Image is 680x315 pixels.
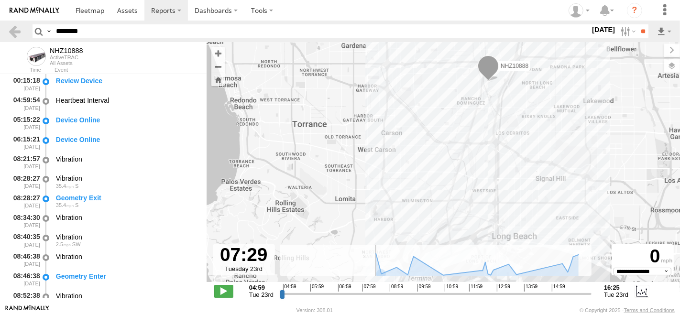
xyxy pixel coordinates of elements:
[8,24,22,38] a: Back to previous Page
[580,307,675,313] div: © Copyright 2025 -
[56,292,197,300] div: Vibration
[617,24,637,38] label: Search Filter Options
[296,307,333,313] div: Version: 308.01
[8,75,41,93] div: 00:15:18 [DATE]
[50,54,83,60] div: ActiveTRAC
[613,246,672,268] div: 0
[55,68,207,73] div: Event
[8,290,41,308] div: 08:52:38 [DATE]
[56,252,197,261] div: Vibration
[8,95,41,112] div: 04:59:54 [DATE]
[249,291,274,298] span: Tue 23rd Sep 2025
[524,284,537,292] span: 13:59
[56,272,197,281] div: Geometry Enter
[590,24,617,35] label: [DATE]
[56,241,71,247] span: 2.5
[624,307,675,313] a: Terms and Conditions
[50,47,83,54] div: NHZ10888 - View Asset History
[56,135,197,144] div: Device Online
[565,3,593,18] div: Zulema McIntosch
[604,291,628,298] span: Tue 23rd Sep 2025
[56,202,74,208] span: 35.4
[10,7,59,14] img: rand-logo.svg
[445,284,458,292] span: 10:59
[56,183,74,189] span: 35.4
[310,284,324,292] span: 05:59
[56,213,197,222] div: Vibration
[56,76,197,85] div: Review Device
[8,114,41,132] div: 05:15:22 [DATE]
[656,24,672,38] label: Export results as...
[8,251,41,269] div: 08:46:38 [DATE]
[627,3,642,18] i: ?
[8,134,41,152] div: 06:15:21 [DATE]
[211,47,225,60] button: Zoom in
[283,284,296,292] span: 04:59
[56,155,197,163] div: Vibration
[8,212,41,229] div: 08:34:30 [DATE]
[75,202,78,208] span: Heading: 197
[211,60,225,73] button: Zoom out
[552,284,565,292] span: 14:59
[56,116,197,124] div: Device Online
[390,284,403,292] span: 08:59
[417,284,431,292] span: 09:59
[211,73,225,86] button: Zoom Home
[8,231,41,249] div: 08:40:35 [DATE]
[214,285,233,297] label: Play/Stop
[8,153,41,171] div: 08:21:57 [DATE]
[45,24,53,38] label: Search Query
[75,183,78,189] span: Heading: 197
[8,271,41,288] div: 08:46:38 [DATE]
[56,174,197,183] div: Vibration
[56,96,197,105] div: Heartbeat Interval
[56,233,197,241] div: Vibration
[50,60,83,66] div: All Assets
[8,68,41,73] div: Time
[8,173,41,191] div: 08:28:27 [DATE]
[8,192,41,210] div: 08:28:27 [DATE]
[362,284,376,292] span: 07:59
[5,305,49,315] a: Visit our Website
[56,194,197,202] div: Geometry Exit
[501,62,528,69] span: NHZ10888
[469,284,483,292] span: 11:59
[338,284,351,292] span: 06:59
[72,241,81,247] span: Heading: 242
[497,284,510,292] span: 12:59
[604,284,628,291] strong: 16:25
[249,284,274,291] strong: 04:59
